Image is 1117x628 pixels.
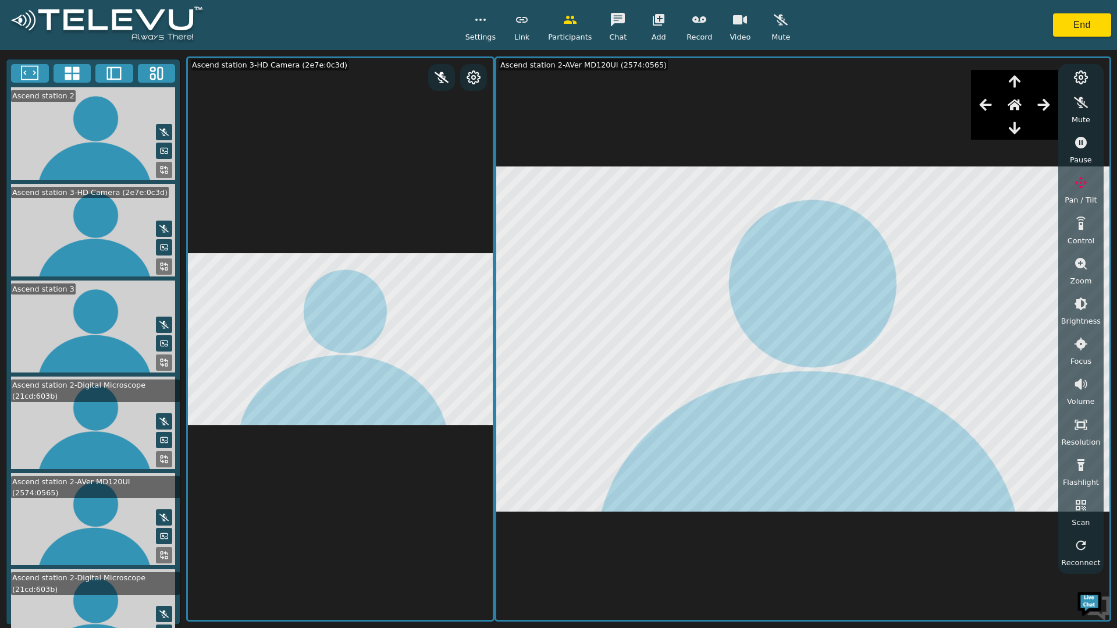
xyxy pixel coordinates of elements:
div: Ascend station 2-AVer MD120UI (2574:0565) [11,476,180,498]
button: Replace Feed [156,162,172,178]
button: Replace Feed [156,451,172,467]
span: Add [652,31,666,42]
span: Scan [1072,517,1090,528]
img: logoWhite.png [6,3,208,47]
div: Ascend station 3-HD Camera (2e7e:0c3d) [11,187,169,198]
button: Mute [156,124,172,140]
button: Mute [156,317,172,333]
span: Zoom [1070,275,1091,286]
div: Ascend station 2 [11,90,76,101]
div: Ascend station 3-HD Camera (2e7e:0c3d) [191,59,348,70]
span: Brightness [1061,315,1101,327]
span: Flashlight [1063,477,1099,488]
button: Replace Feed [156,547,172,563]
button: Mute [156,221,172,237]
span: Control [1068,235,1094,246]
button: 4x4 [54,64,91,83]
span: Record [686,31,712,42]
span: Chat [609,31,627,42]
span: Mute [771,31,790,42]
span: Pan / Tilt [1065,194,1097,205]
span: Reconnect [1061,557,1100,568]
span: Resolution [1061,437,1100,448]
span: Pause [1070,154,1092,165]
button: Picture in Picture [156,432,172,448]
button: Mute [156,509,172,526]
button: Three Window Medium [138,64,176,83]
button: Replace Feed [156,258,172,275]
button: Picture in Picture [156,143,172,159]
span: Volume [1067,396,1095,407]
span: Participants [548,31,592,42]
span: Link [514,31,529,42]
button: Picture in Picture [156,335,172,352]
div: Ascend station 3 [11,283,76,295]
button: Fullscreen [11,64,49,83]
img: Chat Widget [1076,587,1111,622]
button: End [1053,13,1111,37]
button: Picture in Picture [156,239,172,256]
button: Two Window Medium [95,64,133,83]
div: Ascend station 2-AVer MD120UI (2574:0565) [499,59,668,70]
div: Ascend station 2-Digital Microscope (21cd:603b) [11,572,180,594]
button: Replace Feed [156,354,172,371]
button: Mute [156,606,172,622]
span: Video [730,31,750,42]
button: Mute [156,413,172,430]
div: Ascend station 2-Digital Microscope (21cd:603b) [11,379,180,402]
button: Picture in Picture [156,528,172,544]
span: Mute [1072,114,1090,125]
span: Focus [1070,356,1092,367]
span: Settings [465,31,496,42]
